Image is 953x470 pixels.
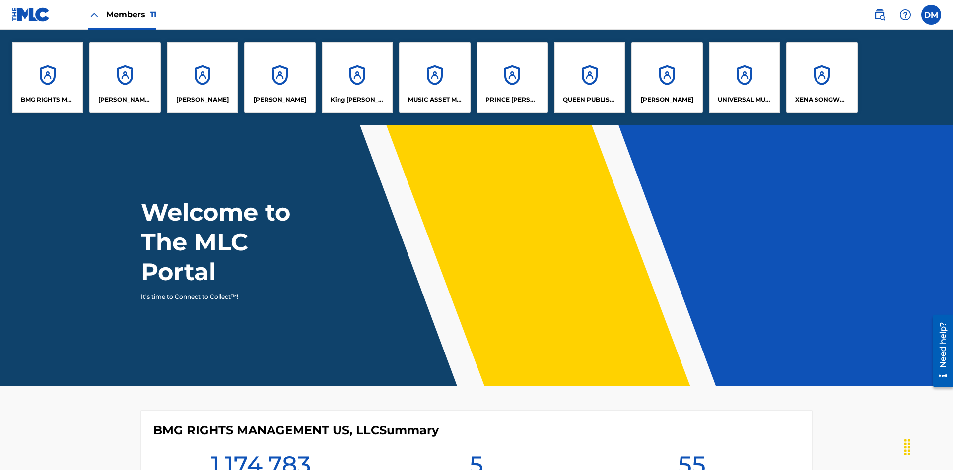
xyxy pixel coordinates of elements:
img: help [899,9,911,21]
p: CLEO SONGWRITER [98,95,152,104]
h4: BMG RIGHTS MANAGEMENT US, LLC [153,423,439,438]
div: User Menu [921,5,941,25]
p: EYAMA MCSINGER [254,95,306,104]
span: Members [106,9,156,20]
h1: Welcome to The MLC Portal [141,197,327,287]
a: AccountsMUSIC ASSET MANAGEMENT (MAM) [399,42,471,113]
p: MUSIC ASSET MANAGEMENT (MAM) [408,95,462,104]
div: Drag [899,432,915,462]
a: AccountsQUEEN PUBLISHA [554,42,625,113]
p: QUEEN PUBLISHA [563,95,617,104]
iframe: Chat Widget [903,422,953,470]
a: Accounts[PERSON_NAME] SONGWRITER [89,42,161,113]
a: AccountsXENA SONGWRITER [786,42,858,113]
p: BMG RIGHTS MANAGEMENT US, LLC [21,95,75,104]
a: Accounts[PERSON_NAME] [631,42,703,113]
p: PRINCE MCTESTERSON [485,95,540,104]
p: King McTesterson [331,95,385,104]
p: ELVIS COSTELLO [176,95,229,104]
p: UNIVERSAL MUSIC PUB GROUP [718,95,772,104]
a: AccountsUNIVERSAL MUSIC PUB GROUP [709,42,780,113]
p: RONALD MCTESTERSON [641,95,693,104]
iframe: Resource Center [925,311,953,392]
span: 11 [150,10,156,19]
p: It's time to Connect to Collect™! [141,293,313,301]
a: Accounts[PERSON_NAME] [244,42,316,113]
p: XENA SONGWRITER [795,95,849,104]
img: search [874,9,885,21]
a: Public Search [870,5,889,25]
img: Close [88,9,100,21]
a: AccountsBMG RIGHTS MANAGEMENT US, LLC [12,42,83,113]
div: Help [895,5,915,25]
a: AccountsPRINCE [PERSON_NAME] [476,42,548,113]
a: Accounts[PERSON_NAME] [167,42,238,113]
img: MLC Logo [12,7,50,22]
a: AccountsKing [PERSON_NAME] [322,42,393,113]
